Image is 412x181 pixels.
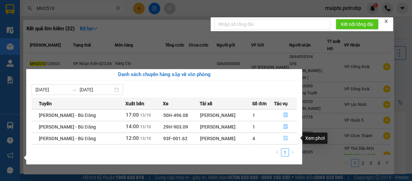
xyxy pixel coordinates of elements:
[289,148,297,156] li: Next Page
[214,19,330,30] input: Nhập số tổng đài
[39,100,52,107] span: Tuyến
[275,150,279,154] span: left
[274,110,297,121] button: file-done
[140,125,151,129] span: 13/10
[200,112,252,119] div: [PERSON_NAME]
[281,148,289,156] li: 1
[283,124,288,130] span: file-done
[39,124,96,130] span: [PERSON_NAME] - Bù Đăng
[274,100,288,107] span: Tác vụ
[252,124,255,130] span: 1
[126,135,139,141] span: 12:00
[140,136,151,141] span: 13/10
[336,19,378,30] button: Kết nối tổng đài
[281,149,289,156] a: 1
[163,100,168,107] span: Xe
[35,86,69,93] input: Từ ngày
[341,21,373,28] span: Kết nối tổng đài
[126,124,139,130] span: 14:00
[200,135,252,142] div: [PERSON_NAME]
[283,113,288,118] span: file-done
[252,113,255,118] span: 1
[274,133,297,144] button: file-done
[72,87,77,92] span: swap-right
[200,123,252,131] div: [PERSON_NAME]
[126,112,139,118] span: 17:00
[283,136,288,141] span: file-done
[163,113,188,118] span: 50H-496.08
[72,87,77,92] span: to
[273,148,281,156] li: Previous Page
[273,148,281,156] button: left
[125,100,144,107] span: Xuất bến
[303,133,327,144] div: Xem phơi
[140,113,151,118] span: 13/10
[163,136,187,141] span: 93F-001.62
[384,19,388,24] span: close
[80,86,113,93] input: Đến ngày
[39,136,96,141] span: [PERSON_NAME] - Bù Đăng
[32,71,297,79] div: Danh sách chuyến hàng sắp về văn phòng
[163,124,188,130] span: 29H-903.09
[200,100,212,107] span: Tài xế
[291,150,295,154] span: right
[39,113,96,118] span: [PERSON_NAME] - Bù Đăng
[252,100,267,107] span: Số đơn
[289,148,297,156] button: right
[252,136,255,141] span: 4
[274,122,297,132] button: file-done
